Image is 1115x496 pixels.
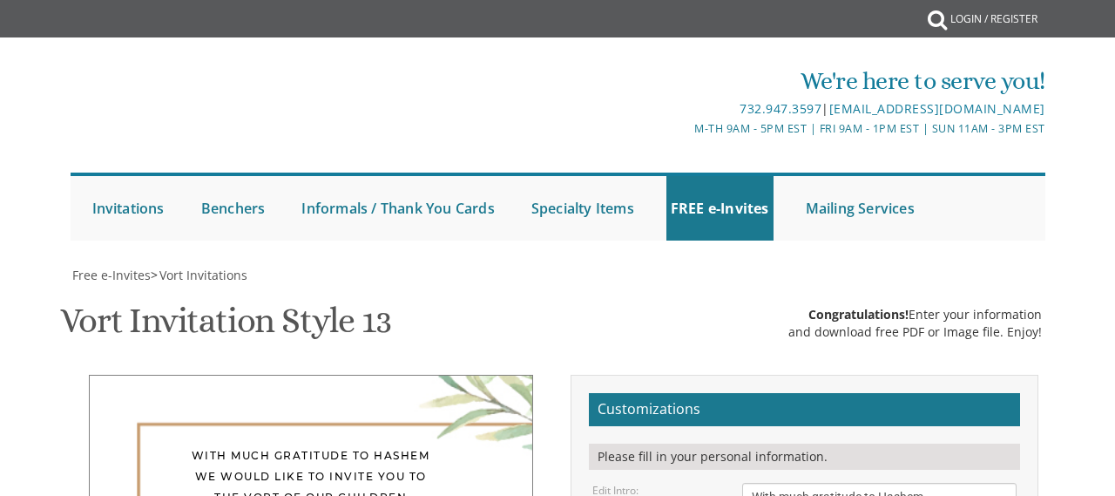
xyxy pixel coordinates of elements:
a: Specialty Items [527,176,639,241]
span: Free e-Invites [72,267,151,283]
a: FREE e-Invites [666,176,774,241]
a: Benchers [197,176,270,241]
h1: Vort Invitation Style 13 [60,302,390,353]
a: [EMAIL_ADDRESS][DOMAIN_NAME] [829,100,1045,117]
a: 732.947.3597 [740,100,821,117]
div: Please fill in your personal information. [589,444,1020,470]
div: Enter your information [788,306,1042,323]
div: M-Th 9am - 5pm EST | Fri 9am - 1pm EST | Sun 11am - 3pm EST [396,119,1045,138]
a: Invitations [88,176,169,241]
span: Vort Invitations [159,267,247,283]
div: and download free PDF or Image file. Enjoy! [788,323,1042,341]
h2: Customizations [589,393,1020,426]
a: Free e-Invites [71,267,151,283]
a: Informals / Thank You Cards [297,176,498,241]
div: | [396,99,1045,119]
span: Congratulations! [808,306,909,323]
a: Mailing Services [801,176,919,241]
div: We're here to serve you! [396,64,1045,99]
a: Vort Invitations [158,267,247,283]
span: > [151,267,247,283]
